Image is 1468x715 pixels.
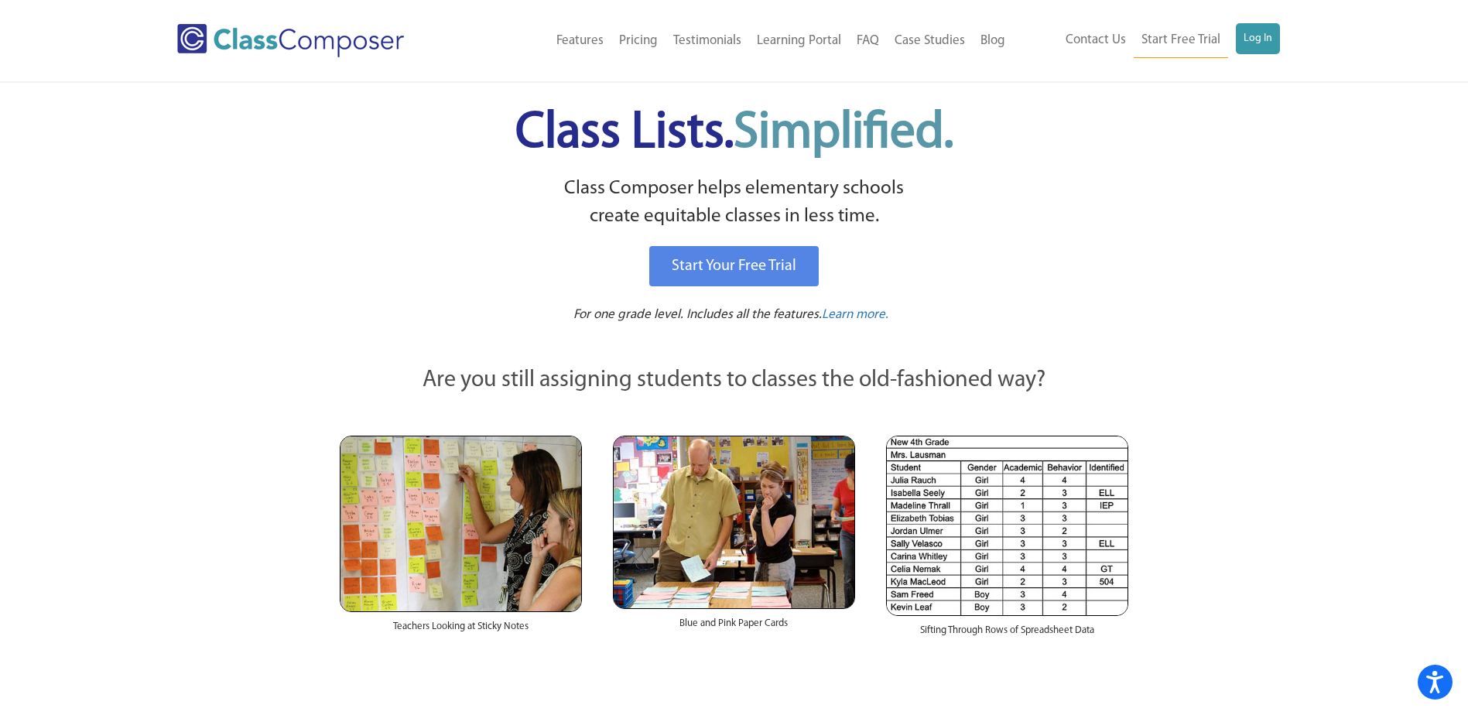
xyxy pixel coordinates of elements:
[887,24,973,58] a: Case Studies
[666,24,749,58] a: Testimonials
[573,308,822,321] span: For one grade level. Includes all the features.
[1134,23,1228,58] a: Start Free Trial
[611,24,666,58] a: Pricing
[340,364,1129,398] p: Are you still assigning students to classes the old-fashioned way?
[749,24,849,58] a: Learning Portal
[1013,23,1280,58] nav: Header Menu
[849,24,887,58] a: FAQ
[177,24,404,57] img: Class Composer
[549,24,611,58] a: Features
[822,306,888,325] a: Learn more.
[467,24,1013,58] nav: Header Menu
[340,612,582,649] div: Teachers Looking at Sticky Notes
[1236,23,1280,54] a: Log In
[613,609,855,646] div: Blue and Pink Paper Cards
[822,308,888,321] span: Learn more.
[672,258,796,274] span: Start Your Free Trial
[734,108,953,159] span: Simplified.
[515,108,953,159] span: Class Lists.
[649,246,819,286] a: Start Your Free Trial
[337,175,1131,231] p: Class Composer helps elementary schools create equitable classes in less time.
[973,24,1013,58] a: Blog
[886,436,1128,616] img: Spreadsheets
[1058,23,1134,57] a: Contact Us
[340,436,582,612] img: Teachers Looking at Sticky Notes
[886,616,1128,653] div: Sifting Through Rows of Spreadsheet Data
[613,436,855,608] img: Blue and Pink Paper Cards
